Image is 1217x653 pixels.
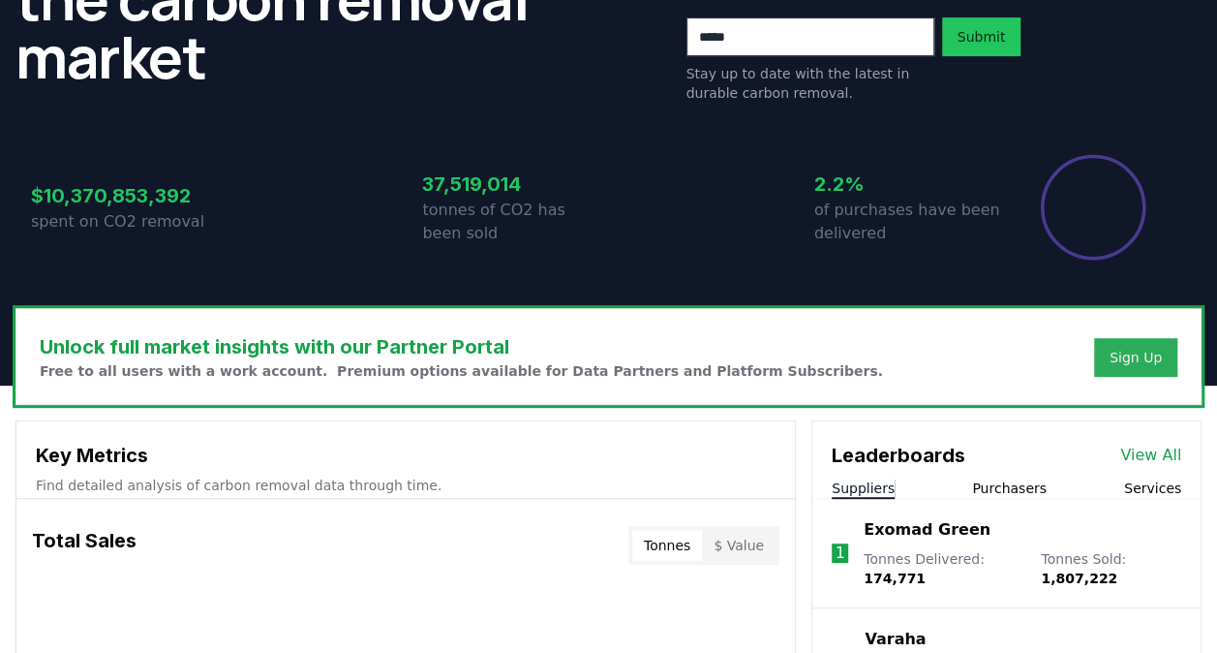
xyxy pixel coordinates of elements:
h3: Leaderboards [832,441,965,470]
p: Stay up to date with the latest in durable carbon removal. [686,64,934,103]
a: Sign Up [1110,348,1162,367]
p: Tonnes Sold : [1041,549,1181,588]
button: Sign Up [1094,338,1177,377]
h3: 37,519,014 [422,170,608,199]
p: spent on CO2 removal [31,210,217,233]
p: Find detailed analysis of carbon removal data through time. [36,476,776,495]
span: 1,807,222 [1041,571,1117,586]
button: $ Value [702,530,776,561]
h3: Key Metrics [36,441,776,470]
p: 1 [835,542,844,565]
button: Tonnes [632,530,702,561]
div: Percentage of sales delivered [1039,153,1147,262]
p: Tonnes Delivered : [864,549,1021,588]
h3: $10,370,853,392 [31,181,217,210]
button: Submit [942,17,1021,56]
h3: 2.2% [814,170,1000,199]
h3: Unlock full market insights with our Partner Portal [40,332,883,361]
a: Exomad Green [864,518,990,542]
button: Purchasers [972,479,1047,498]
h3: Total Sales [32,526,137,565]
p: of purchases have been delivered [814,199,1000,245]
button: Services [1124,479,1181,498]
button: Suppliers [832,479,895,498]
p: Free to all users with a work account. Premium options available for Data Partners and Platform S... [40,361,883,381]
span: 174,771 [864,571,926,586]
p: tonnes of CO2 has been sold [422,199,608,245]
a: View All [1120,444,1181,467]
a: Varaha [865,628,926,651]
